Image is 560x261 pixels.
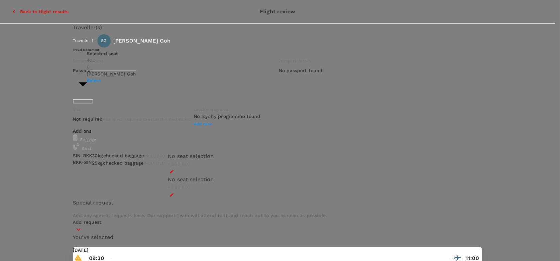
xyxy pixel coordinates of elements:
span: Visa is not required to enter this destination [103,117,191,122]
span: Visa [73,107,81,112]
p: [PERSON_NAME] Goh [113,37,171,45]
span: + SGD 0.00 [168,185,190,190]
p: [DATE] [73,247,88,253]
p: Traveller 1 : [73,38,95,44]
p: You've selected [73,233,482,241]
span: Add new [194,122,211,126]
h6: Travel Document [73,48,482,52]
p: BKK - SIN [73,159,92,166]
img: baggage-icon [73,143,79,150]
span: INCLUDED [144,154,165,158]
div: No seat selection [168,152,214,160]
p: SIN - BKK [73,152,92,159]
div: No seat selection [168,176,214,184]
h6: No passport found [279,67,323,74]
p: Not required [73,116,103,122]
p: Back to flight results [20,8,68,15]
p: Passport [73,67,93,74]
p: Add request [73,219,482,225]
div: Seat [73,143,482,152]
img: baggage-icon [73,134,77,141]
h6: No loyalty programme found [194,113,261,120]
p: Special request [73,199,482,207]
span: Passport details [279,59,311,63]
span: 25kg checked baggage [92,160,144,166]
span: SG [101,38,107,44]
span: Document type [73,59,103,63]
span: Loyalty programs [194,107,228,112]
span: + SGD 0.00 [168,162,190,166]
div: Baggage [73,134,482,143]
p: Flight review [260,8,295,16]
span: INCLUDED [144,161,165,166]
p: Add ons [73,128,482,134]
p: Add any special requests here. Our support team will attend to it and reach out to you as soon as... [73,212,482,219]
span: 30kg checked baggage [92,153,144,158]
p: Traveller(s) [73,24,482,32]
